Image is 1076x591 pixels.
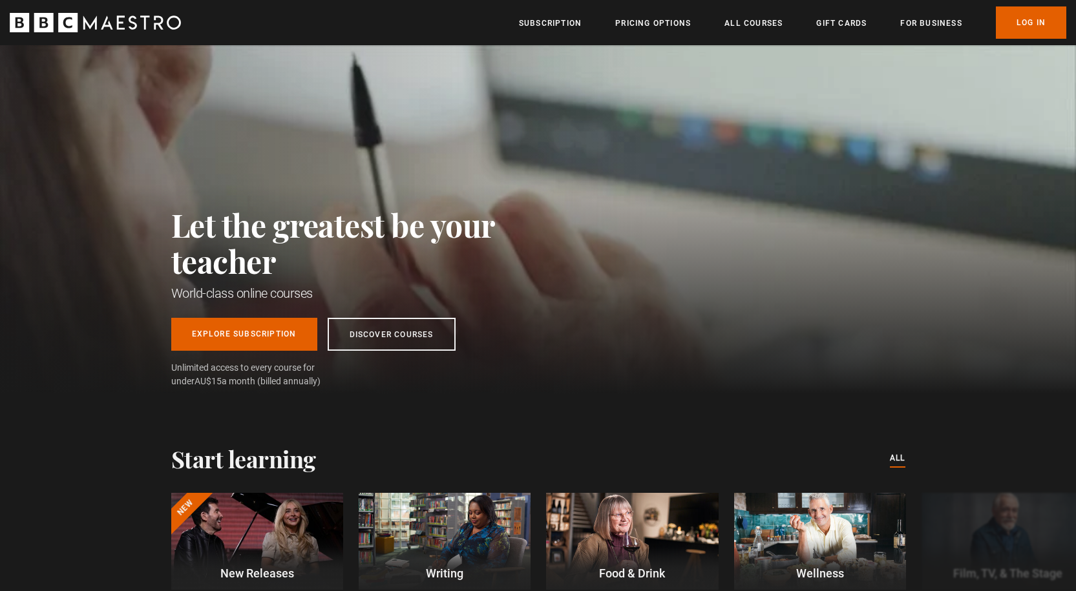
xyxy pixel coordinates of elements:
[359,493,531,590] a: Writing
[195,376,222,386] span: AU$15
[171,207,553,279] h2: Let the greatest be your teacher
[519,17,582,30] a: Subscription
[171,445,316,472] h2: Start learning
[890,451,905,466] a: All
[519,6,1066,39] nav: Primary
[900,17,962,30] a: For business
[724,17,783,30] a: All Courses
[10,13,181,32] svg: BBC Maestro
[996,6,1066,39] a: Log In
[171,318,317,351] a: Explore Subscription
[171,493,343,590] a: New New Releases
[171,361,346,388] span: Unlimited access to every course for under a month (billed annually)
[328,318,456,351] a: Discover Courses
[615,17,691,30] a: Pricing Options
[546,493,718,590] a: Food & Drink
[816,17,867,30] a: Gift Cards
[171,284,553,302] h1: World-class online courses
[734,493,906,590] a: Wellness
